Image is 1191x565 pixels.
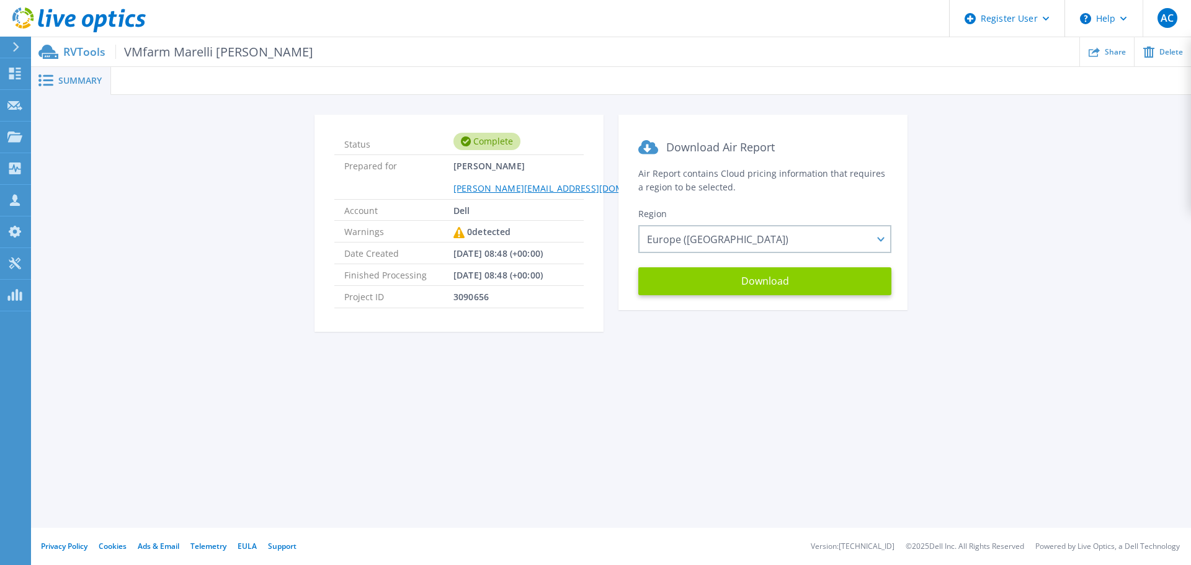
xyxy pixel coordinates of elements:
[811,543,894,551] li: Version: [TECHNICAL_ID]
[99,541,127,551] a: Cookies
[453,200,470,220] span: Dell
[344,221,453,242] span: Warnings
[41,541,87,551] a: Privacy Policy
[58,76,102,85] span: Summary
[453,286,489,307] span: 3090656
[638,208,667,220] span: Region
[453,182,672,194] a: [PERSON_NAME][EMAIL_ADDRESS][DOMAIN_NAME]
[344,155,453,198] span: Prepared for
[344,286,453,307] span: Project ID
[1159,48,1183,56] span: Delete
[1035,543,1180,551] li: Powered by Live Optics, a Dell Technology
[115,45,313,59] span: VMfarm Marelli [PERSON_NAME]
[638,267,891,295] button: Download
[453,155,672,198] span: [PERSON_NAME]
[190,541,226,551] a: Telemetry
[453,221,511,243] div: 0 detected
[453,133,520,150] div: Complete
[344,200,453,220] span: Account
[63,45,313,59] p: RVTools
[666,140,775,154] span: Download Air Report
[1161,13,1174,23] span: AC
[268,541,297,551] a: Support
[344,242,453,264] span: Date Created
[344,264,453,285] span: Finished Processing
[238,541,257,551] a: EULA
[453,242,543,264] span: [DATE] 08:48 (+00:00)
[344,133,453,149] span: Status
[1105,48,1126,56] span: Share
[906,543,1024,551] li: © 2025 Dell Inc. All Rights Reserved
[138,541,179,551] a: Ads & Email
[638,167,885,193] span: Air Report contains Cloud pricing information that requires a region to be selected.
[453,264,543,285] span: [DATE] 08:48 (+00:00)
[638,225,891,253] div: Europe ([GEOGRAPHIC_DATA])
